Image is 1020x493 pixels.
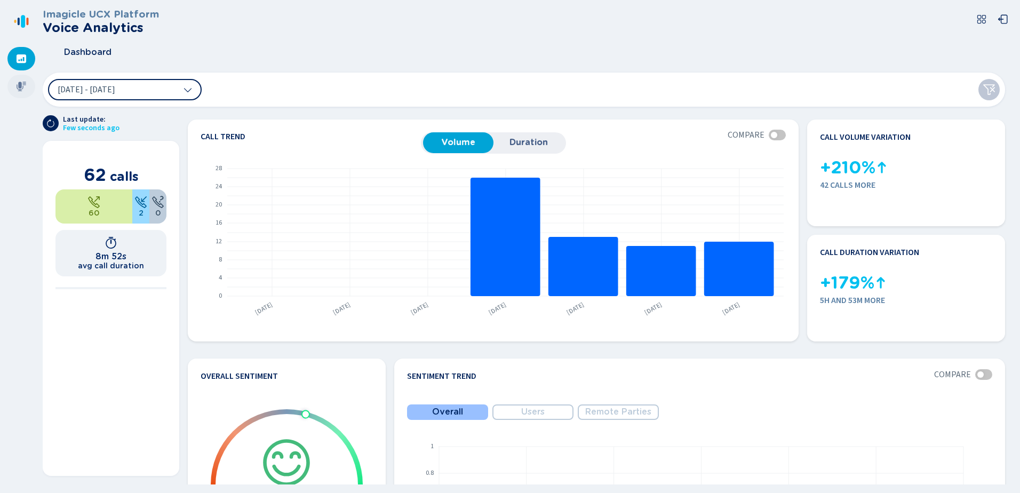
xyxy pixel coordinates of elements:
[643,300,664,317] text: [DATE]
[253,300,274,317] text: [DATE]
[431,442,434,451] text: 1
[521,407,545,417] span: Users
[89,209,99,217] span: 60
[184,85,192,94] svg: chevron-down
[16,81,27,92] svg: mic-fill
[43,9,159,20] h3: Imagicle UCX Platform
[216,218,222,227] text: 16
[7,75,35,98] div: Recordings
[201,132,421,141] h4: Call trend
[152,196,164,209] svg: unknown-call
[7,47,35,70] div: Dashboard
[216,182,222,191] text: 24
[87,196,100,209] svg: telephone-outbound
[55,189,132,224] div: 96.77%
[216,164,222,173] text: 28
[820,158,875,178] span: +210%
[585,407,651,417] span: Remote Parties
[216,200,222,209] text: 20
[105,236,117,249] svg: timer
[219,273,222,282] text: 4
[820,248,919,257] h4: Call duration variation
[407,404,488,420] button: Overall
[875,161,888,174] svg: kpi-up
[428,138,488,147] span: Volume
[219,291,222,300] text: 0
[43,20,159,35] h2: Voice Analytics
[874,276,887,289] svg: kpi-up
[216,237,222,246] text: 12
[934,370,971,379] span: Compare
[487,300,508,317] text: [DATE]
[978,79,1000,100] button: Clear filters
[149,189,166,224] div: 0%
[84,164,106,185] span: 62
[409,300,430,317] text: [DATE]
[110,169,139,184] span: calls
[998,14,1008,25] svg: box-arrow-left
[432,407,463,417] span: Overall
[64,47,111,57] span: Dashboard
[139,209,144,217] span: 2
[423,132,493,153] button: Volume
[721,300,742,317] text: [DATE]
[16,53,27,64] svg: dashboard-filled
[407,371,476,381] h4: Sentiment Trend
[331,300,352,317] text: [DATE]
[95,251,126,261] h1: 8m 52s
[820,296,992,305] span: 5h and 53m more
[46,119,55,128] svg: arrow-clockwise
[134,196,147,209] svg: telephone-inbound
[983,83,995,96] svg: funnel-disabled
[820,180,992,190] span: 42 calls more
[48,79,202,100] button: [DATE] - [DATE]
[63,115,119,124] span: Last update:
[728,130,764,140] span: Compare
[63,124,119,132] span: Few seconds ago
[78,261,144,270] h2: avg call duration
[155,209,161,217] span: 0
[426,468,434,478] text: 0.8
[493,132,564,153] button: Duration
[578,404,659,420] button: Remote Parties
[492,404,573,420] button: Users
[219,255,222,264] text: 8
[58,85,115,94] span: [DATE] - [DATE]
[261,437,312,488] svg: icon-emoji-smile
[201,371,278,381] h4: Overall Sentiment
[565,300,586,317] text: [DATE]
[499,138,559,147] span: Duration
[132,189,149,224] div: 3.23%
[820,132,911,142] h4: Call volume variation
[820,273,874,293] span: +179%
